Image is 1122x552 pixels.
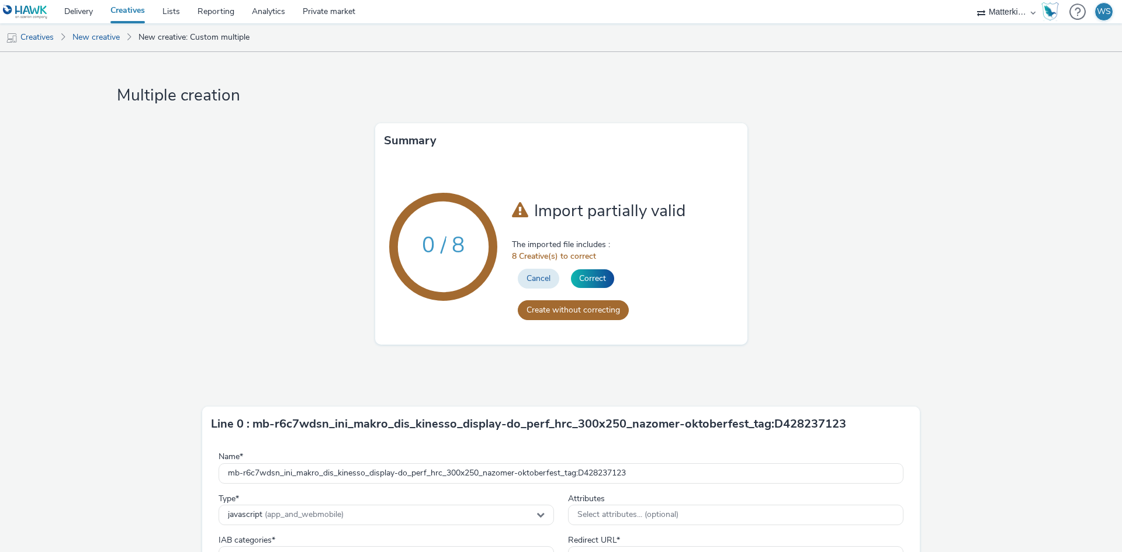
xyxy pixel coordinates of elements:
[577,510,678,520] span: Select attributes... (optional)
[219,534,275,546] span: IAB categories *
[112,85,1010,107] h1: Multiple creation
[3,5,48,19] img: undefined Logo
[211,415,846,433] h3: Line 0 : mb-r6c7wdsn_ini_makro_dis_kinesso_display-do_perf_hrc_300x250_nazomer-oktoberfest_tag:D4...
[568,493,605,504] span: Attributes
[219,493,239,504] span: Type *
[534,200,685,222] span: Import partially valid
[1041,2,1059,21] img: Hawk Academy
[219,451,243,462] span: Name *
[421,230,465,259] text: 0 / 8
[384,132,437,150] h3: Summary
[512,251,738,262] span: 8 Creative(s) to correct
[67,23,126,51] a: New creative
[512,239,738,251] span: The imported file includes :
[568,534,620,546] span: Redirect URL *
[518,300,629,320] button: Create without correcting
[6,32,18,44] img: mobile
[518,269,559,289] button: Cancel
[265,509,344,520] span: (app_and_webmobile)
[1041,2,1064,21] a: Hawk Academy
[228,510,344,520] span: javascript
[133,23,255,51] a: New creative: Custom multiple
[571,269,614,288] button: Correct
[1097,3,1111,20] div: WS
